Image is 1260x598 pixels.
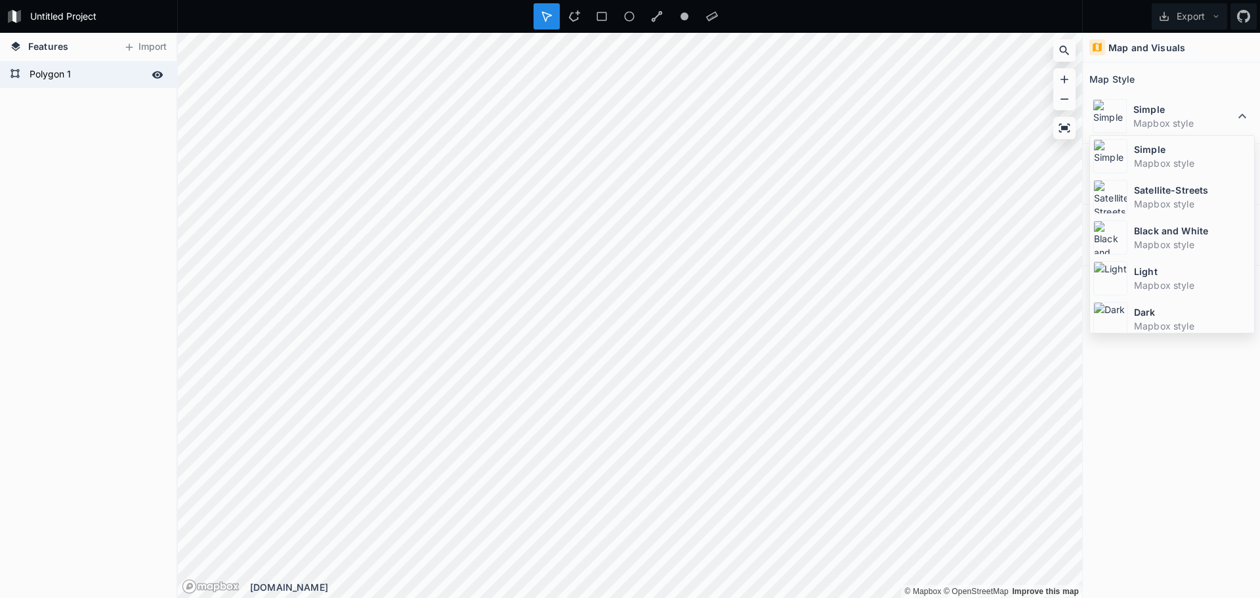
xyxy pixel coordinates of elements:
[1093,139,1127,173] img: Simple
[28,39,68,53] span: Features
[944,587,1009,596] a: OpenStreetMap
[1134,305,1251,319] dt: Dark
[1134,278,1251,292] dd: Mapbox style
[1134,319,1251,333] dd: Mapbox style
[1089,69,1135,89] h2: Map Style
[1134,197,1251,211] dd: Mapbox style
[1133,102,1234,116] dt: Simple
[1134,156,1251,170] dd: Mapbox style
[1093,99,1127,133] img: Simple
[1134,183,1251,197] dt: Satellite-Streets
[1093,302,1127,336] img: Dark
[1093,180,1127,214] img: Satellite-Streets
[1134,224,1251,238] dt: Black and White
[1134,265,1251,278] dt: Light
[1012,587,1079,596] a: Map feedback
[904,587,941,596] a: Mapbox
[250,580,1082,594] div: [DOMAIN_NAME]
[1152,3,1227,30] button: Export
[182,579,240,594] a: Mapbox logo
[117,37,173,58] button: Import
[1108,41,1185,54] h4: Map and Visuals
[1093,261,1127,295] img: Light
[1133,116,1234,130] dd: Mapbox style
[1093,221,1127,255] img: Black and White
[1134,142,1251,156] dt: Simple
[1134,238,1251,251] dd: Mapbox style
